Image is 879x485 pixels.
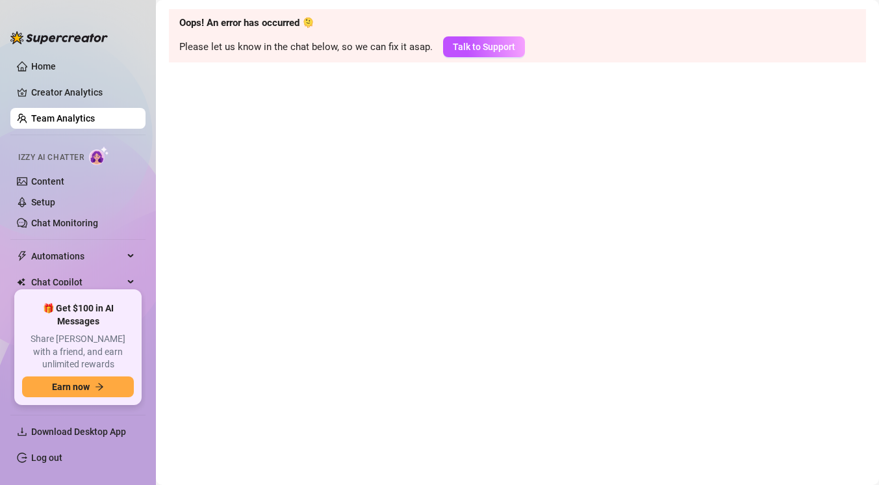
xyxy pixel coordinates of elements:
span: Earn now [52,382,90,392]
span: 🎁 Get $100 in AI Messages [22,302,134,328]
a: Chat Monitoring [31,218,98,228]
span: thunderbolt [17,251,27,261]
a: Setup [31,197,55,207]
span: Please let us know in the chat below, so we can fix it asap. [179,41,525,53]
a: Home [31,61,56,72]
span: Talk to Support [453,42,515,52]
span: Download Desktop App [31,426,126,437]
img: logo-BBDzfeDw.svg [10,31,108,44]
span: Automations [31,246,123,267]
a: Team Analytics [31,113,95,124]
span: Chat Copilot [31,272,123,293]
a: Log out [31,452,62,463]
button: Earn nowarrow-right [22,376,134,397]
img: Chat Copilot [17,278,25,287]
a: Creator Analytics [31,82,135,103]
span: Izzy AI Chatter [18,151,84,164]
span: download [17,426,27,437]
strong: Oops! An error has occurred 🫠 [179,17,314,29]
button: Talk to Support [443,36,525,57]
img: AI Chatter [89,146,109,165]
span: arrow-right [95,382,104,391]
a: Content [31,176,64,187]
span: Share [PERSON_NAME] with a friend, and earn unlimited rewards [22,333,134,371]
